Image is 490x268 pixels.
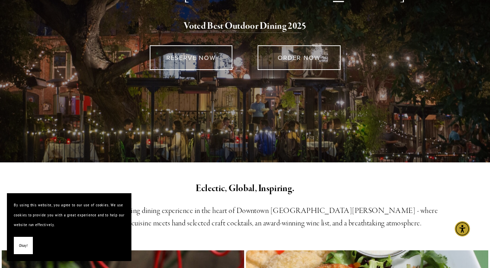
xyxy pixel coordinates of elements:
[14,237,33,254] button: Okay!
[47,205,443,230] h3: An unparalleled award-winning dining experience in the heart of Downtown [GEOGRAPHIC_DATA][PERSON...
[19,241,28,251] span: Okay!
[14,200,124,230] p: By using this website, you agree to our use of cookies. We use cookies to provide you with a grea...
[258,45,340,70] a: ORDER NOW
[7,193,131,261] section: Cookie banner
[184,20,302,33] a: Voted Best Outdoor Dining 202
[455,221,470,236] div: Accessibility Menu
[47,181,443,196] h2: Eclectic, Global, Inspiring.
[150,45,232,70] a: RESERVE NOW
[47,19,443,34] h2: 5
